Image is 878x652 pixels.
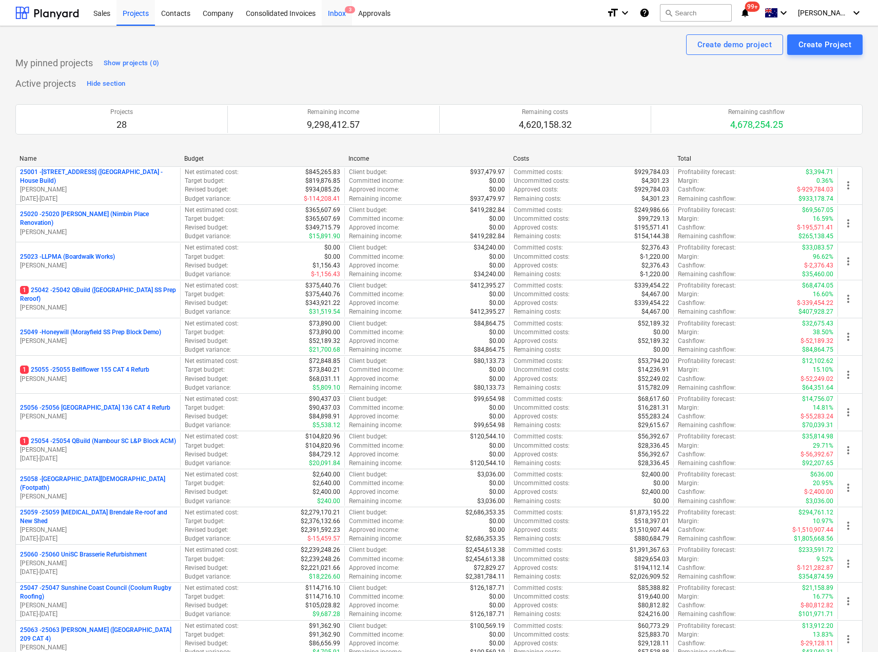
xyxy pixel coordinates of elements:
p: Budget variance : [185,308,231,316]
p: $249,986.66 [634,206,669,215]
p: Client budget : [349,357,387,366]
p: $52,189.32 [309,337,340,346]
div: 125054 -25054 QBuild (Nambour SC L&P Block ACM)[PERSON_NAME][DATE]-[DATE] [20,437,176,463]
p: [PERSON_NAME] [20,526,176,534]
p: Remaining income : [349,232,402,241]
p: Remaining income [307,108,360,117]
p: $2,376.43 [641,261,669,270]
p: $2,376.43 [641,243,669,252]
p: My pinned projects [15,57,93,69]
p: Approved costs : [514,223,558,232]
p: Remaining income : [349,270,402,279]
span: 3 [345,6,355,13]
p: $15,782.09 [638,383,669,392]
div: 25049 -Honeywill (Morayfield SS Prep Block Demo)[PERSON_NAME] [20,328,176,346]
span: 1 [20,366,29,374]
p: Remaining cashflow : [678,270,736,279]
p: Net estimated cost : [185,206,239,215]
p: $99,729.13 [638,215,669,223]
div: Total [677,155,834,162]
p: $53,794.20 [638,357,669,366]
p: $0.00 [489,253,505,261]
p: Remaining costs [519,108,572,117]
span: more_vert [842,444,854,456]
p: [PERSON_NAME] [20,303,176,312]
p: Approved income : [349,185,399,194]
button: Create Project [787,34,863,55]
p: [PERSON_NAME] [20,601,176,610]
i: Knowledge base [639,7,650,19]
p: $419,282.84 [470,232,505,241]
p: $929,784.03 [634,185,669,194]
p: $-52,249.02 [801,375,833,383]
div: Costs [513,155,670,162]
p: 25060 - 25060 UniSC Brasserie Refurbishment [20,550,147,559]
div: 25023 -LLPMA (Boardwalk Works)[PERSON_NAME] [20,253,176,270]
span: more_vert [842,595,854,607]
p: $34,240.00 [474,243,505,252]
p: $3,394.71 [806,168,833,177]
p: $52,189.32 [638,319,669,328]
p: Margin : [678,215,699,223]
div: Create demo project [697,38,772,51]
p: [PERSON_NAME] [20,643,176,652]
span: search [665,9,673,17]
p: $52,249.02 [638,375,669,383]
p: Remaining income : [349,195,402,203]
p: Profitability forecast : [678,243,736,252]
p: Target budget : [185,253,225,261]
p: Profitability forecast : [678,319,736,328]
p: $0.00 [324,253,340,261]
p: $375,440.76 [305,290,340,299]
p: Target budget : [185,290,225,299]
p: $407,928.27 [798,308,833,316]
p: Remaining costs : [514,270,561,279]
p: $4,467.00 [641,308,669,316]
p: $819,876.85 [305,177,340,185]
i: keyboard_arrow_down [619,7,631,19]
p: $84,864.75 [802,346,833,354]
div: Budget [184,155,341,162]
p: $84,864.75 [474,319,505,328]
p: $68,031.11 [309,375,340,383]
div: 25056 -25056 [GEOGRAPHIC_DATA] 136 CAT 4 Refurb[PERSON_NAME] [20,404,176,421]
p: Profitability forecast : [678,281,736,290]
p: $365,607.69 [305,206,340,215]
p: $68,474.05 [802,281,833,290]
p: $84,864.75 [474,346,505,354]
span: 1 [20,437,29,445]
i: keyboard_arrow_down [850,7,863,19]
p: 25001 - [STREET_ADDRESS] ([GEOGRAPHIC_DATA] - House Build) [20,168,176,185]
p: $412,395.27 [470,281,505,290]
p: $35,460.00 [802,270,833,279]
p: [DATE] - [DATE] [20,568,176,577]
p: $349,715.79 [305,223,340,232]
p: $80,133.73 [474,357,505,366]
p: Client budget : [349,206,387,215]
p: Active projects [15,78,76,90]
p: $365,607.69 [305,215,340,223]
p: Committed costs : [514,395,563,404]
p: Projects [110,108,133,117]
p: Approved costs : [514,261,558,270]
span: more_vert [842,217,854,229]
p: Uncommitted costs : [514,215,570,223]
p: Remaining cashflow [728,108,785,117]
p: $937,479.97 [470,195,505,203]
p: $-1,220.00 [640,253,669,261]
p: 0.36% [816,177,833,185]
p: $68,617.60 [638,395,669,404]
p: $0.00 [489,185,505,194]
p: Committed costs : [514,357,563,366]
p: Remaining cashflow : [678,232,736,241]
p: [PERSON_NAME] [20,412,176,421]
p: $0.00 [653,328,669,337]
p: Margin : [678,177,699,185]
p: $412,395.27 [470,308,505,316]
p: 96.62% [813,253,833,261]
p: Remaining costs : [514,346,561,354]
p: $73,890.00 [309,319,340,328]
p: Committed income : [349,177,404,185]
p: Approved income : [349,261,399,270]
p: Budget variance : [185,383,231,392]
